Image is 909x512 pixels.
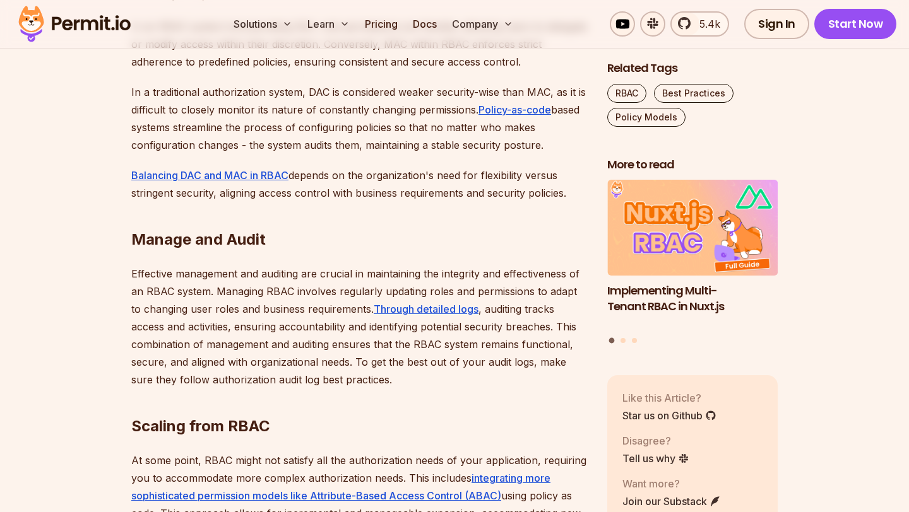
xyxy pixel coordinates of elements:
a: Sign In [744,9,809,39]
button: Go to slide 2 [621,338,626,343]
button: Learn [302,11,355,37]
h3: Implementing Multi-Tenant RBAC in Nuxt.js [607,283,778,315]
button: Go to slide 1 [609,338,615,344]
a: Tell us why [622,451,689,466]
p: Want more? [622,476,721,491]
button: Company [447,11,518,37]
p: depends on the organization's need for flexibility versus stringent security, aligning access con... [131,166,587,202]
p: In a traditional authorization system, DAC is considered weaker security-wise than MAC, as it is ... [131,83,587,154]
a: Pricing [360,11,403,37]
p: Effective management and auditing are crucial in maintaining the integrity and effectiveness of a... [131,265,587,388]
a: Policy-as-code [478,103,551,116]
h2: Related Tags [607,61,778,76]
a: Policy Models [607,108,686,127]
a: Star us on Github [622,408,716,423]
p: Like this Article? [622,390,716,405]
strong: Manage and Audit [131,230,266,248]
button: Solutions [229,11,297,37]
a: Join our Substack [622,494,721,509]
a: RBAC [607,84,646,103]
a: 5.4k [670,11,729,37]
a: Start Now [814,9,897,39]
h2: More to read [607,157,778,173]
button: Go to slide 3 [632,338,637,343]
span: 5.4k [692,16,720,32]
a: Balancing DAC and MAC in RBAC [131,169,288,182]
li: 1 of 3 [607,180,778,330]
a: Best Practices [654,84,734,103]
a: Through detailed logs [374,303,478,315]
img: Implementing Multi-Tenant RBAC in Nuxt.js [607,180,778,276]
img: Permit logo [13,3,136,45]
strong: Scaling from RBAC [131,417,270,435]
div: Posts [607,180,778,346]
p: Disagree? [622,433,689,448]
a: Docs [408,11,442,37]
